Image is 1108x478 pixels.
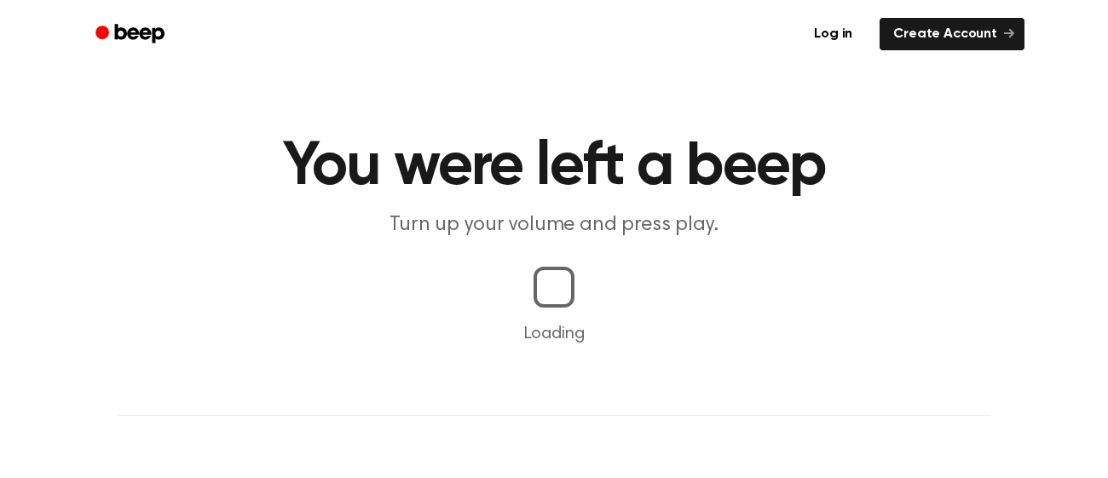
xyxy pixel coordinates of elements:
p: Turn up your volume and press play. [227,211,881,239]
a: Beep [84,18,180,51]
a: Create Account [880,18,1024,50]
a: Log in [797,14,869,54]
h1: You were left a beep [118,136,990,198]
p: Loading [20,321,1088,347]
